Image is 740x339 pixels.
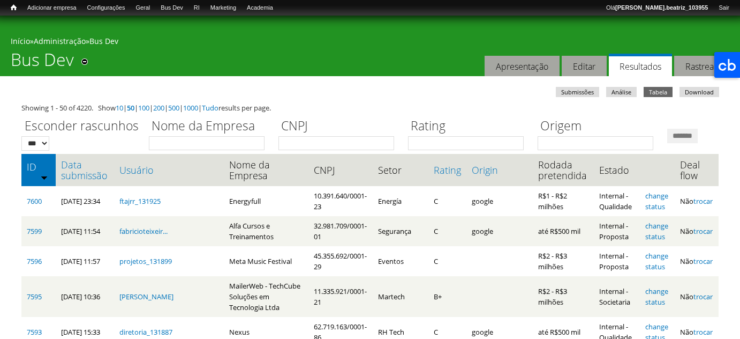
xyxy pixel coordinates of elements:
[11,36,30,46] a: Início
[556,87,599,97] a: Submissões
[373,276,428,317] td: Martech
[11,4,17,11] span: Início
[27,226,42,236] a: 7599
[472,165,527,175] a: Origin
[601,3,713,13] a: Olá[PERSON_NAME].beatriz_103955
[693,256,713,266] a: trocar
[27,161,50,172] a: ID
[373,216,428,246] td: Segurança
[308,246,373,276] td: 45.355.692/0001-29
[241,3,278,13] a: Academia
[153,103,164,113] a: 200
[373,246,428,276] td: Eventos
[594,186,640,216] td: Internal - Qualidade
[466,186,533,216] td: google
[224,186,308,216] td: Energyfull
[224,216,308,246] td: Alfa Cursos e Treinamentos
[56,246,114,276] td: [DATE] 11:57
[308,186,373,216] td: 10.391.640/0001-23
[679,87,719,97] a: Download
[22,3,82,13] a: Adicionar empresa
[675,186,719,216] td: Não
[645,251,668,271] a: change status
[11,36,729,49] div: » »
[533,186,594,216] td: R$1 - R$2 milhões
[21,117,142,136] label: Esconder rascunhos
[533,246,594,276] td: R$2 - R$3 milhões
[428,186,466,216] td: C
[56,216,114,246] td: [DATE] 11:54
[21,102,719,113] div: Showing 1 - 50 of 4220. Show | | | | | | results per page.
[533,216,594,246] td: até R$500 mil
[11,49,74,76] h1: Bus Dev
[693,292,713,301] a: trocar
[538,117,660,136] label: Origem
[138,103,149,113] a: 100
[168,103,179,113] a: 500
[82,3,131,13] a: Configurações
[127,103,134,113] a: 50
[594,154,640,186] th: Estado
[224,246,308,276] td: Meta Music Festival
[533,154,594,186] th: Rodada pretendida
[644,87,673,97] a: Tabela
[89,36,118,46] a: Bus Dev
[594,276,640,317] td: Internal - Societaria
[27,327,42,337] a: 7593
[149,117,271,136] label: Nome da Empresa
[119,226,168,236] a: fabricioteixeir...
[594,246,640,276] td: Internal - Proposta
[675,154,719,186] th: Deal flow
[27,292,42,301] a: 7595
[693,196,713,206] a: trocar
[155,3,188,13] a: Bus Dev
[675,276,719,317] td: Não
[27,256,42,266] a: 7596
[428,246,466,276] td: C
[188,3,205,13] a: RI
[183,103,198,113] a: 1000
[606,87,637,97] a: Análise
[34,36,86,46] a: Administração
[373,186,428,216] td: Energía
[56,186,114,216] td: [DATE] 23:34
[434,165,461,175] a: Rating
[224,154,308,186] th: Nome da Empresa
[205,3,241,13] a: Marketing
[485,56,560,77] a: Apresentação
[373,154,428,186] th: Setor
[119,165,219,175] a: Usuário
[408,117,531,136] label: Rating
[562,56,607,77] a: Editar
[428,276,466,317] td: B+
[615,4,708,11] strong: [PERSON_NAME].beatriz_103955
[645,286,668,307] a: change status
[533,276,594,317] td: R$2 - R$3 milhões
[224,276,308,317] td: MailerWeb - TechCube Soluções em Tecnologia Ltda
[308,216,373,246] td: 32.981.709/0001-01
[116,103,123,113] a: 10
[119,327,172,337] a: diretoria_131887
[308,154,373,186] th: CNPJ
[56,276,114,317] td: [DATE] 10:36
[428,216,466,246] td: C
[693,226,713,236] a: trocar
[5,3,22,13] a: Início
[278,117,401,136] label: CNPJ
[119,292,173,301] a: [PERSON_NAME]
[202,103,218,113] a: Tudo
[466,216,533,246] td: google
[693,327,713,337] a: trocar
[61,159,109,181] a: Data submissão
[594,216,640,246] td: Internal - Proposta
[609,54,672,77] a: Resultados
[130,3,155,13] a: Geral
[645,221,668,241] a: change status
[675,246,719,276] td: Não
[308,276,373,317] td: 11.335.921/0001-21
[645,191,668,211] a: change status
[713,3,735,13] a: Sair
[27,196,42,206] a: 7600
[119,196,161,206] a: ftajrr_131925
[674,56,728,77] a: Rastrear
